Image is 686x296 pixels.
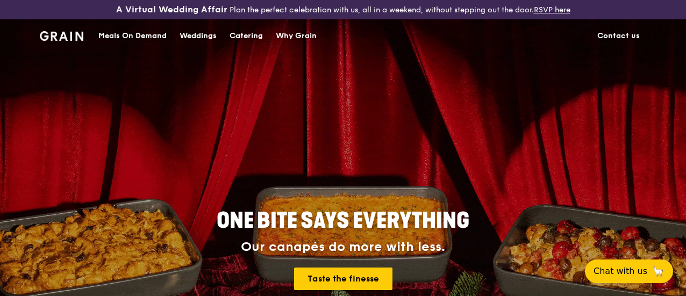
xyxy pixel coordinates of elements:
span: 🦙 [652,265,664,278]
div: Meals On Demand [98,20,167,52]
div: Plan the perfect celebration with us, all in a weekend, without stepping out the door. [115,4,572,15]
a: GrainGrain [40,19,83,51]
a: Catering [223,20,269,52]
span: ONE BITE SAYS EVERYTHING [217,208,469,234]
a: Weddings [173,20,223,52]
a: Taste the finesse [294,268,392,290]
a: RSVP here [534,5,570,15]
a: Why Grain [269,20,323,52]
div: Catering [230,20,263,52]
div: Weddings [180,20,217,52]
a: Contact us [591,20,646,52]
span: Chat with us [594,265,647,278]
div: Our canapés do more with less. [149,240,537,255]
img: Grain [40,31,83,41]
button: Chat with us🦙 [585,259,673,283]
h3: A Virtual Wedding Affair [116,4,227,15]
div: Why Grain [276,20,317,52]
